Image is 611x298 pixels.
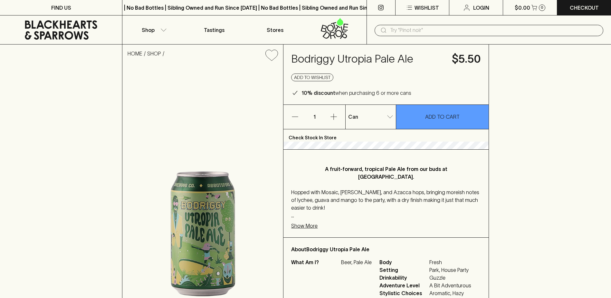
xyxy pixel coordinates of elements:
div: Can [346,110,396,123]
button: ADD TO CART [396,105,488,129]
span: Setting [379,266,428,274]
button: Add to wishlist [291,74,333,81]
span: Park, House Party [429,266,471,274]
span: Adventure Level [379,282,428,289]
span: Drinkability [379,274,428,282]
button: Add to wishlist [263,47,281,64]
a: Tastings [184,15,244,44]
p: Login [473,4,489,12]
p: Wishlist [415,4,439,12]
span: Body [379,258,428,266]
p: Can [348,113,358,121]
p: Shop [142,26,155,34]
p: Stores [267,26,283,34]
span: Stylistic Choices [379,289,428,297]
span: Aromatic, Hazy [429,289,471,297]
h4: $5.50 [452,52,481,66]
a: Stores [244,15,305,44]
p: 0 [541,6,543,9]
p: Check Stock In Store [283,129,488,142]
a: HOME [128,51,142,56]
p: $0.00 [515,4,530,12]
p: 1 [307,105,322,129]
h4: Bodriggy Utropia Pale Ale [291,52,444,66]
p: What Am I? [291,258,339,266]
p: Checkout [570,4,599,12]
p: Beer, Pale Ale [341,258,372,266]
p: when purchasing 6 or more cans [301,89,411,97]
p: A fruit-forward, tropical Pale Ale from our buds at [GEOGRAPHIC_DATA]. [304,165,468,181]
button: Shop [122,15,183,44]
p: Tastings [204,26,224,34]
span: Guzzle [429,274,471,282]
b: 10% discount [301,90,335,96]
span: Fresh [429,258,471,266]
p: ADD TO CART [425,113,460,121]
p: Show More [291,222,318,230]
span: A Bit Adventurous [429,282,471,289]
input: Try "Pinot noir" [390,25,598,35]
a: SHOP [147,51,161,56]
p: About Bodriggy Utropia Pale Ale [291,245,481,253]
p: Hopped with Mosaic, [PERSON_NAME], and Azacca hops, bringing moreish notes of lychee, guava and m... [291,188,481,219]
p: FIND US [51,4,71,12]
